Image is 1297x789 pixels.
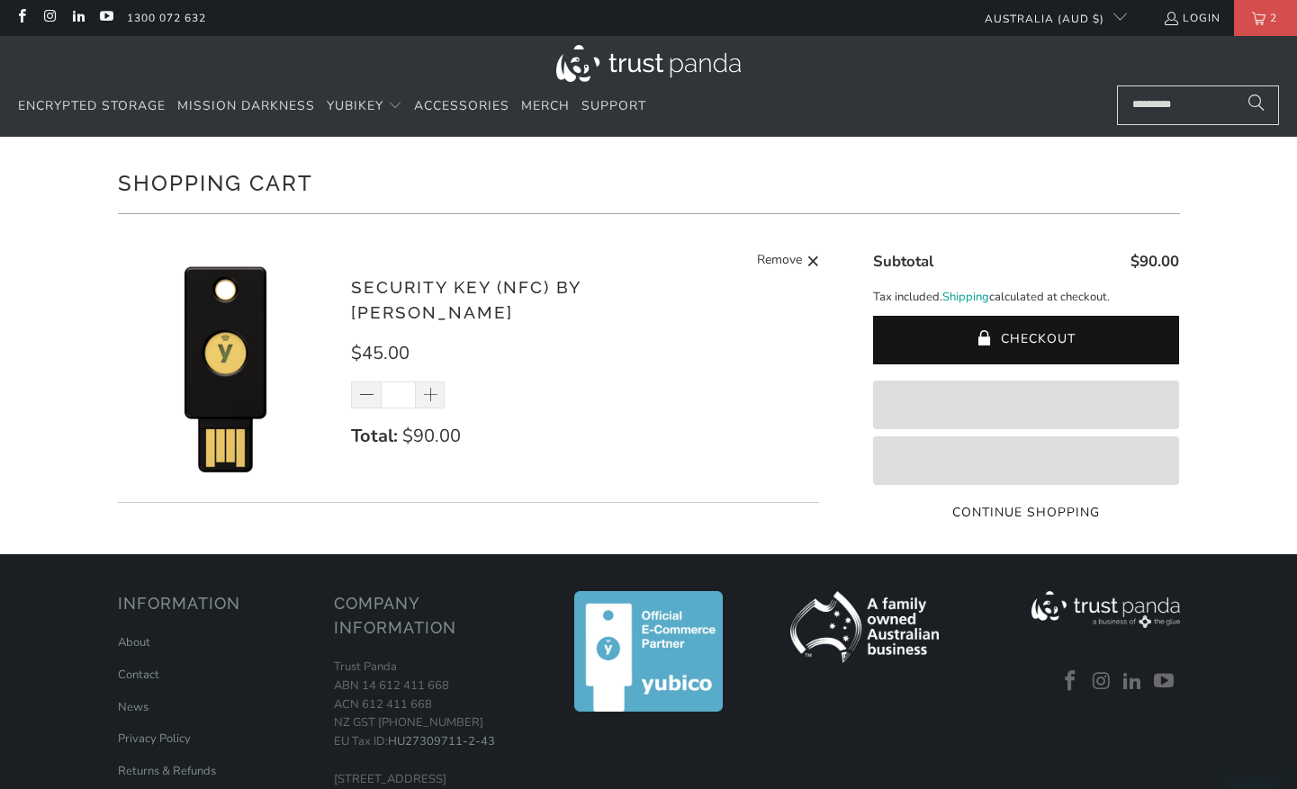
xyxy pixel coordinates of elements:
[98,11,113,25] a: Trust Panda Australia on YouTube
[873,251,933,272] span: Subtotal
[118,667,159,683] a: Contact
[18,85,166,128] a: Encrypted Storage
[414,97,509,114] span: Accessories
[41,11,57,25] a: Trust Panda Australia on Instagram
[70,11,86,25] a: Trust Panda Australia on LinkedIn
[118,634,150,650] a: About
[873,503,1179,523] a: Continue Shopping
[118,699,149,715] a: News
[327,85,402,128] summary: YubiKey
[521,85,570,128] a: Merch
[1088,670,1115,694] a: Trust Panda Australia on Instagram
[581,97,646,114] span: Support
[1130,251,1179,272] span: $90.00
[388,733,495,749] a: HU27309711-2-43
[942,288,989,307] a: Shipping
[556,45,741,82] img: Trust Panda Australia
[1117,85,1279,125] input: Search...
[521,97,570,114] span: Merch
[177,97,315,114] span: Mission Darkness
[118,731,191,747] a: Privacy Policy
[873,316,1179,364] button: Checkout
[351,341,410,365] span: $45.00
[14,11,29,25] a: Trust Panda Australia on Facebook
[1225,717,1283,775] iframe: Button to launch messaging window
[581,85,646,128] a: Support
[118,164,1180,200] h1: Shopping Cart
[351,424,398,448] strong: Total:
[327,97,383,114] span: YubiKey
[118,259,334,475] img: Security Key (NFC) by Yubico
[402,424,461,448] span: $90.00
[127,8,206,28] a: 1300 072 632
[351,277,581,323] a: Security Key (NFC) by [PERSON_NAME]
[1163,8,1220,28] a: Login
[757,250,802,273] span: Remove
[757,250,820,273] a: Remove
[873,288,1179,307] p: Tax included. calculated at checkout.
[177,85,315,128] a: Mission Darkness
[414,85,509,128] a: Accessories
[18,97,166,114] span: Encrypted Storage
[18,85,646,128] nav: Translation missing: en.navigation.header.main_nav
[118,763,216,779] a: Returns & Refunds
[1058,670,1085,694] a: Trust Panda Australia on Facebook
[1234,85,1279,125] button: Search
